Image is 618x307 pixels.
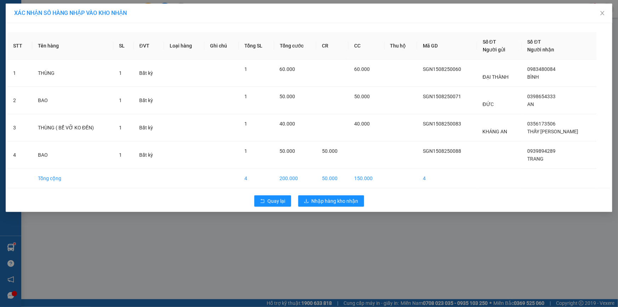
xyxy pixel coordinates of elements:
[119,70,122,76] span: 1
[164,32,204,60] th: Loại hàng
[268,197,285,205] span: Quay lại
[46,22,118,30] div: PHƯƠNG
[32,169,113,188] td: Tổng cộng
[298,195,364,207] button: downloadNhập hàng kho nhận
[348,32,384,60] th: CC
[280,148,295,154] span: 50.000
[46,6,118,22] div: [GEOGRAPHIC_DATA]
[32,60,113,87] td: THÙNG
[354,121,370,127] span: 40.000
[483,47,505,52] span: Người gửi
[32,141,113,169] td: BAO
[274,169,316,188] td: 200.000
[527,74,539,80] span: BÌNH
[274,32,316,60] th: Tổng cước
[280,121,295,127] span: 40.000
[260,199,265,204] span: rollback
[239,32,274,60] th: Tổng SL
[32,87,113,114] td: BAO
[527,39,541,45] span: Số ĐT
[134,32,164,60] th: ĐVT
[32,114,113,141] td: THÙNG ( BỂ VỠ KO ĐỀN)
[600,10,605,16] span: close
[316,32,349,60] th: CR
[385,32,418,60] th: Thu hộ
[322,148,338,154] span: 50.000
[32,32,113,60] th: Tên hàng
[354,66,370,72] span: 60.000
[423,148,461,154] span: SGN1508250088
[483,129,508,134] span: KHÁNG AN
[119,125,122,130] span: 1
[280,94,295,99] span: 50.000
[423,94,461,99] span: SGN1508250071
[46,30,118,40] div: 0377322133
[527,129,578,134] span: THẦY [PERSON_NAME]
[45,45,119,55] div: 30.000
[134,60,164,87] td: Bất kỳ
[593,4,612,23] button: Close
[527,121,556,127] span: 0356173506
[46,6,63,13] span: Nhận:
[527,94,556,99] span: 0398654333
[7,114,32,141] td: 3
[483,101,494,107] span: ĐỨC
[316,169,349,188] td: 50.000
[6,6,41,23] div: Cầu Ngang
[483,39,496,45] span: Số ĐT
[417,169,477,188] td: 4
[304,199,309,204] span: download
[280,66,295,72] span: 60.000
[244,121,247,127] span: 1
[527,156,544,162] span: TRANG
[348,169,384,188] td: 150.000
[239,169,274,188] td: 4
[244,94,247,99] span: 1
[527,66,556,72] span: 0983480084
[204,32,238,60] th: Ghi chú
[527,148,556,154] span: 0939894289
[254,195,291,207] button: rollbackQuay lại
[244,66,247,72] span: 1
[483,74,509,80] span: ĐẠI THÀNH
[7,32,32,60] th: STT
[527,101,534,107] span: AN
[134,114,164,141] td: Bất kỳ
[134,141,164,169] td: Bất kỳ
[119,152,122,158] span: 1
[45,46,55,54] span: CC :
[312,197,358,205] span: Nhập hàng kho nhận
[423,121,461,127] span: SGN1508250083
[527,47,554,52] span: Người nhận
[7,87,32,114] td: 2
[244,148,247,154] span: 1
[7,141,32,169] td: 4
[113,32,134,60] th: SL
[423,66,461,72] span: SGN1508250060
[354,94,370,99] span: 50.000
[119,97,122,103] span: 1
[134,87,164,114] td: Bất kỳ
[6,7,17,14] span: Gửi:
[417,32,477,60] th: Mã GD
[7,60,32,87] td: 1
[14,10,127,16] span: XÁC NHẬN SỐ HÀNG NHẬP VÀO KHO NHẬN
